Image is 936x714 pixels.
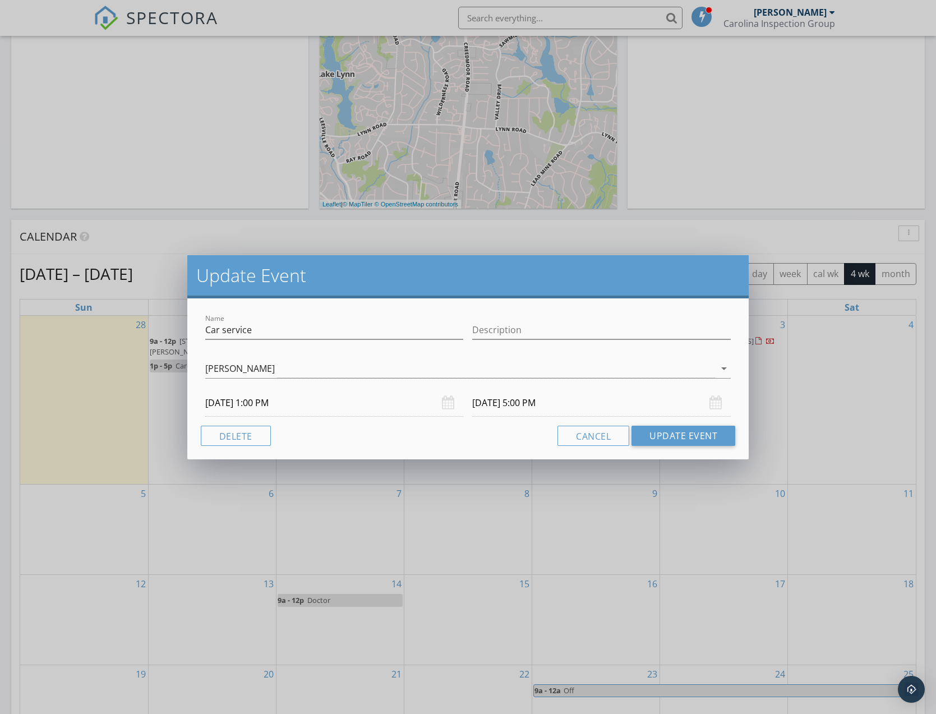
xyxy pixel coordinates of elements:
[205,389,464,417] input: Select date
[196,264,740,287] h2: Update Event
[898,676,925,703] div: Open Intercom Messenger
[717,362,731,375] i: arrow_drop_down
[631,426,735,446] button: Update Event
[557,426,629,446] button: Cancel
[201,426,271,446] button: Delete
[205,363,275,374] div: [PERSON_NAME]
[472,389,731,417] input: Select date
